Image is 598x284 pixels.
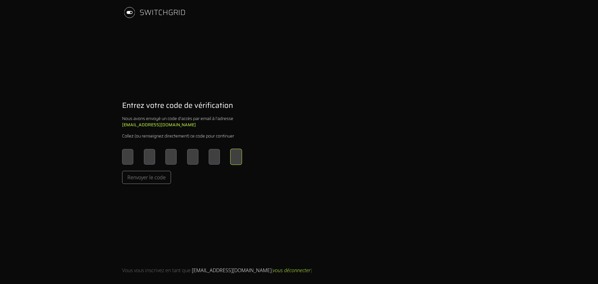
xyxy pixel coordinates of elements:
[127,174,166,181] span: Renvoyer le code
[209,149,220,165] input: Please enter OTP character 5
[192,267,272,274] span: [EMAIL_ADDRESS][DOMAIN_NAME]
[230,149,242,165] input: Please enter OTP character 6
[165,149,177,165] input: Please enter OTP character 3
[122,115,242,128] div: Nous avons envoyé un code d'accès par email à l'adresse
[144,149,155,165] input: Please enter OTP character 2
[122,267,312,274] div: Vous vous inscrivez en tant que ( )
[122,171,171,184] button: Renvoyer le code
[273,267,311,274] span: vous déconnecter
[122,121,196,128] b: [EMAIL_ADDRESS][DOMAIN_NAME]
[187,149,198,165] input: Please enter OTP character 4
[122,133,234,139] div: Collez (ou renseignez directement) ce code pour continuer
[122,149,133,165] input: Please enter OTP character 1
[122,100,233,110] h1: Entrez votre code de vérification
[140,7,186,17] div: SWITCHGRID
